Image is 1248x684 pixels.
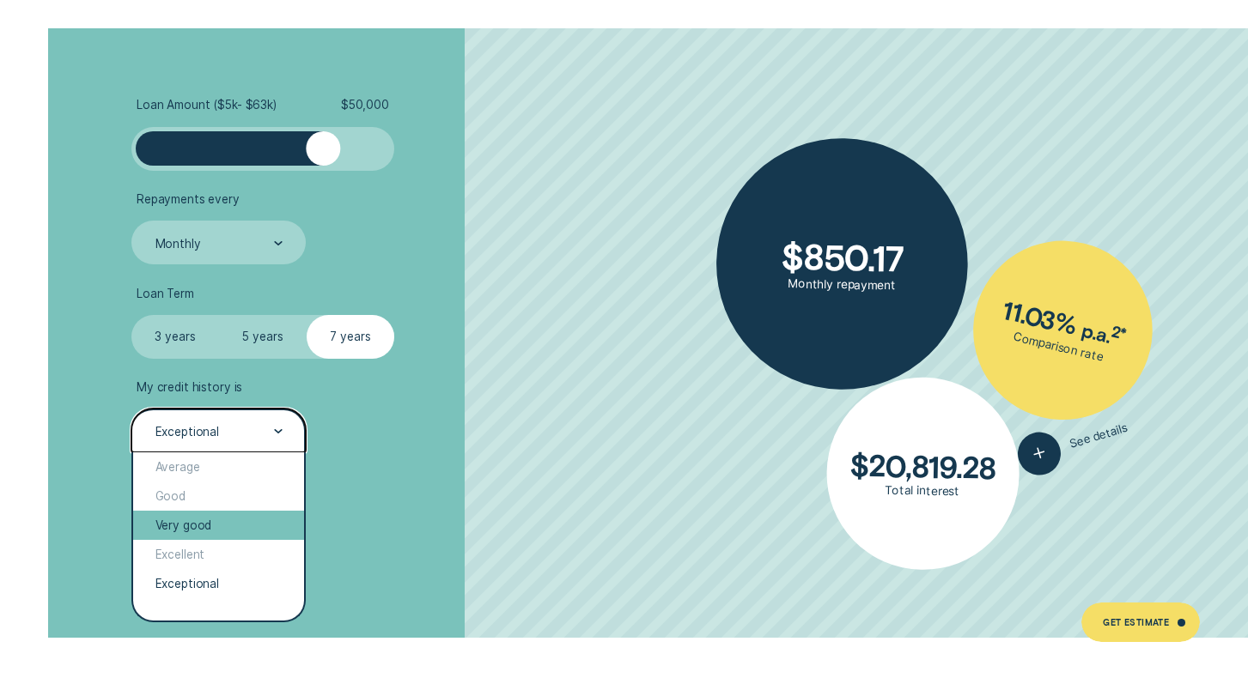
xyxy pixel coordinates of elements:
div: Monthly [155,236,201,251]
div: Very good [133,511,304,540]
span: Loan Amount ( $5k - $63k ) [137,98,277,112]
div: Good [133,481,304,511]
span: Loan Term [137,287,194,301]
span: My credit history is [137,380,242,395]
label: 5 years [219,315,307,359]
span: $ 50,000 [341,98,389,112]
label: 3 years [131,315,219,359]
a: Get Estimate [1081,602,1200,642]
div: Average [133,452,304,481]
span: See details [1068,421,1129,451]
label: 7 years [307,315,394,359]
div: Excellent [133,540,304,569]
button: See details [1012,407,1132,481]
span: Repayments every [137,192,240,207]
div: Exceptional [155,424,220,439]
div: Exceptional [133,569,304,598]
